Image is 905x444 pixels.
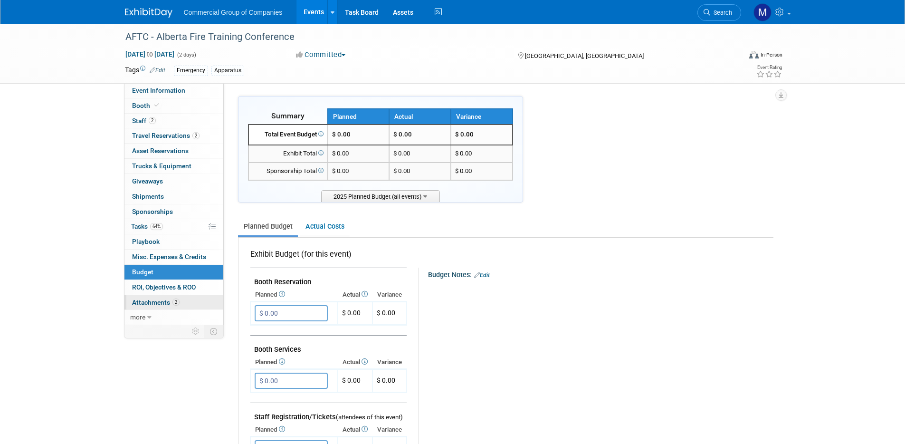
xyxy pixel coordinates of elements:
[250,288,338,301] th: Planned
[184,9,283,16] span: Commercial Group of Companies
[132,238,160,245] span: Playbook
[124,295,223,310] a: Attachments2
[124,189,223,204] a: Shipments
[174,66,208,76] div: Emergency
[132,117,156,125] span: Staff
[132,283,196,291] span: ROI, Objectives & ROO
[124,98,223,113] a: Booth
[389,109,451,125] th: Actual
[132,162,191,170] span: Trucks & Equipment
[132,299,180,306] span: Attachments
[455,150,472,157] span: $ 0.00
[124,265,223,280] a: Budget
[455,131,474,138] span: $ 0.00
[132,87,185,94] span: Event Information
[204,325,223,338] td: Toggle Event Tabs
[372,288,407,301] th: Variance
[525,52,644,59] span: [GEOGRAPHIC_DATA], [GEOGRAPHIC_DATA]
[455,167,472,174] span: $ 0.00
[124,114,223,128] a: Staff2
[132,102,161,109] span: Booth
[685,49,783,64] div: Event Format
[124,159,223,174] a: Trucks & Equipment
[332,150,349,157] span: $ 0.00
[131,222,163,230] span: Tasks
[124,144,223,158] a: Asset Reservations
[125,8,172,18] img: ExhibitDay
[389,145,451,163] td: $ 0.00
[749,51,759,58] img: Format-Inperson.png
[372,356,407,369] th: Variance
[150,223,163,230] span: 64%
[756,65,782,70] div: Event Rating
[150,67,165,74] a: Edit
[760,51,782,58] div: In-Person
[130,313,145,321] span: more
[338,288,372,301] th: Actual
[338,369,372,393] td: $ 0.00
[474,272,490,279] a: Edit
[145,50,154,58] span: to
[124,310,223,325] a: more
[176,52,196,58] span: (2 days)
[271,111,305,120] span: Summary
[710,9,732,16] span: Search
[132,268,153,276] span: Budget
[188,325,204,338] td: Personalize Event Tab Strip
[253,149,324,158] div: Exhibit Total
[125,65,165,76] td: Tags
[338,423,372,436] th: Actual
[451,109,513,125] th: Variance
[389,125,451,145] td: $ 0.00
[132,208,173,215] span: Sponsorships
[132,147,189,154] span: Asset Reservations
[250,423,338,436] th: Planned
[192,132,200,139] span: 2
[250,249,403,265] div: Exhibit Budget (for this event)
[250,356,338,369] th: Planned
[389,163,451,180] td: $ 0.00
[124,234,223,249] a: Playbook
[124,174,223,189] a: Giveaways
[336,414,403,421] span: (attendees of this event)
[172,299,180,306] span: 2
[338,356,372,369] th: Actual
[372,423,407,436] th: Variance
[697,4,741,21] a: Search
[124,128,223,143] a: Travel Reservations2
[250,336,407,356] td: Booth Services
[132,253,206,261] span: Misc. Expenses & Credits
[211,66,244,76] div: Apparatus
[332,167,349,174] span: $ 0.00
[124,280,223,295] a: ROI, Objectives & ROO
[238,218,298,235] a: Planned Budget
[428,268,772,280] div: Budget Notes:
[125,50,175,58] span: [DATE] [DATE]
[332,131,351,138] span: $ 0.00
[124,204,223,219] a: Sponsorships
[250,268,407,289] td: Booth Reservation
[154,103,159,108] i: Booth reservation complete
[124,219,223,234] a: Tasks64%
[132,132,200,139] span: Travel Reservations
[377,309,395,317] span: $ 0.00
[300,218,350,235] a: Actual Costs
[253,167,324,176] div: Sponsorship Total
[328,109,390,125] th: Planned
[132,177,163,185] span: Giveaways
[149,117,156,124] span: 2
[253,130,324,139] div: Total Event Budget
[342,309,361,317] span: $ 0.00
[377,376,395,384] span: $ 0.00
[132,193,164,200] span: Shipments
[124,83,223,98] a: Event Information
[250,403,407,424] td: Staff Registration/Tickets
[753,3,772,21] img: Mike Feduniw
[122,29,727,46] div: AFTC - Alberta Fire Training Conference
[124,250,223,264] a: Misc. Expenses & Credits
[293,50,349,60] button: Committed
[321,190,440,202] span: 2025 Planned Budget (all events)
